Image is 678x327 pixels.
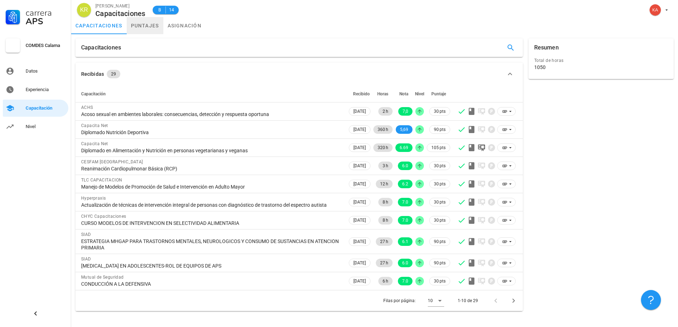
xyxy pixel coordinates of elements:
[380,237,388,246] span: 27 h
[81,141,108,146] span: Capacita Net
[81,70,104,78] div: Recibidas
[394,85,414,102] th: Nota
[434,126,446,133] span: 90 pts
[347,85,372,102] th: Recibido
[458,297,478,304] div: 1-10 de 29
[353,216,366,224] span: [DATE]
[81,202,342,208] div: Actualización de técnicas de intervención integral de personas con diagnóstico de trastorno del e...
[81,165,342,172] div: Reanimación Cardiopulmonar Básica (RCP)
[81,196,106,201] span: Hyperpraxis
[650,4,661,16] div: avatar
[111,70,116,78] span: 29
[353,107,366,115] span: [DATE]
[383,277,388,285] span: 6 h
[81,232,91,237] span: SIAD
[26,87,65,93] div: Experiencia
[81,257,91,262] span: SIAD
[428,295,444,306] div: 10Filas por página:
[157,6,163,14] span: B
[383,290,444,311] div: Filas por página:
[26,124,65,130] div: Nivel
[383,107,388,116] span: 2 h
[26,43,65,48] div: COMDES Calama
[402,162,408,170] span: 6.0
[353,180,366,188] span: [DATE]
[383,216,388,225] span: 8 h
[399,91,408,96] span: Nota
[3,100,68,117] a: Capacitación
[71,17,127,34] a: capacitaciones
[353,91,370,96] span: Recibido
[127,17,163,34] a: puntajes
[81,147,342,154] div: Diplomado en Alimentación y Nutrición en personas vegetarianas y veganas
[378,125,388,134] span: 360 h
[81,220,342,226] div: CURSO MODELOS DE INTERVENCION EN SELECTIVIDAD ALIMENTARIA
[3,81,68,98] a: Experiencia
[353,126,366,133] span: [DATE]
[534,64,546,70] div: 1050
[534,57,668,64] div: Total de horas
[95,2,146,10] div: [PERSON_NAME]
[81,184,342,190] div: Manejo de Modelos de Promoción de Salud e Intervención en Adulto Mayor
[353,162,366,170] span: [DATE]
[169,6,174,14] span: 14
[81,178,122,183] span: TLC CAPACITACION
[81,105,93,110] span: ACHS
[163,17,206,34] a: asignación
[400,143,408,152] span: 6.69
[431,91,446,96] span: Puntaje
[507,294,520,307] button: Página siguiente
[383,198,388,206] span: 8 h
[81,275,124,280] span: Mutual de Seguridad
[402,180,408,188] span: 6.2
[95,10,146,17] div: Capacitaciones
[75,63,523,85] button: Recibidas 29
[380,259,388,267] span: 27 h
[26,9,65,17] div: Carrera
[434,180,446,188] span: 30 pts
[434,238,446,245] span: 90 pts
[81,91,106,96] span: Capacitación
[415,91,424,96] span: Nivel
[353,238,366,246] span: [DATE]
[81,281,342,287] div: CONDUCCIÓN A LA DEFENSIVA
[400,125,408,134] span: 5,69
[81,38,121,57] div: Capacitaciones
[402,216,408,225] span: 7.0
[402,198,408,206] span: 7.0
[383,162,388,170] span: 3 h
[434,162,446,169] span: 30 pts
[75,85,347,102] th: Capacitación
[378,143,388,152] span: 320 h
[402,277,408,285] span: 7.0
[77,3,91,17] div: avatar
[434,108,446,115] span: 30 pts
[26,17,65,26] div: APS
[81,111,342,117] div: Acoso sexual en ambientes laborales: consecuencias, detección y respuesta oportuna
[428,297,433,304] div: 10
[434,278,446,285] span: 30 pts
[377,91,388,96] span: Horas
[81,159,143,164] span: CESFAM [GEOGRAPHIC_DATA]
[81,214,126,219] span: CHYC Capacitaciones
[353,259,366,267] span: [DATE]
[353,277,366,285] span: [DATE]
[534,38,559,57] div: Resumen
[402,259,408,267] span: 6.0
[26,68,65,74] div: Datos
[402,237,408,246] span: 6.1
[434,199,446,206] span: 30 pts
[26,105,65,111] div: Capacitación
[434,259,446,267] span: 90 pts
[380,180,388,188] span: 12 h
[425,85,452,102] th: Puntaje
[403,107,408,116] span: 7,0
[3,118,68,135] a: Nivel
[353,144,366,152] span: [DATE]
[431,144,446,151] span: 105 pts
[81,123,108,128] span: Capacita Net
[353,198,366,206] span: [DATE]
[434,217,446,224] span: 30 pts
[81,129,342,136] div: Diplomado Nutrición Deportiva
[414,85,425,102] th: Nivel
